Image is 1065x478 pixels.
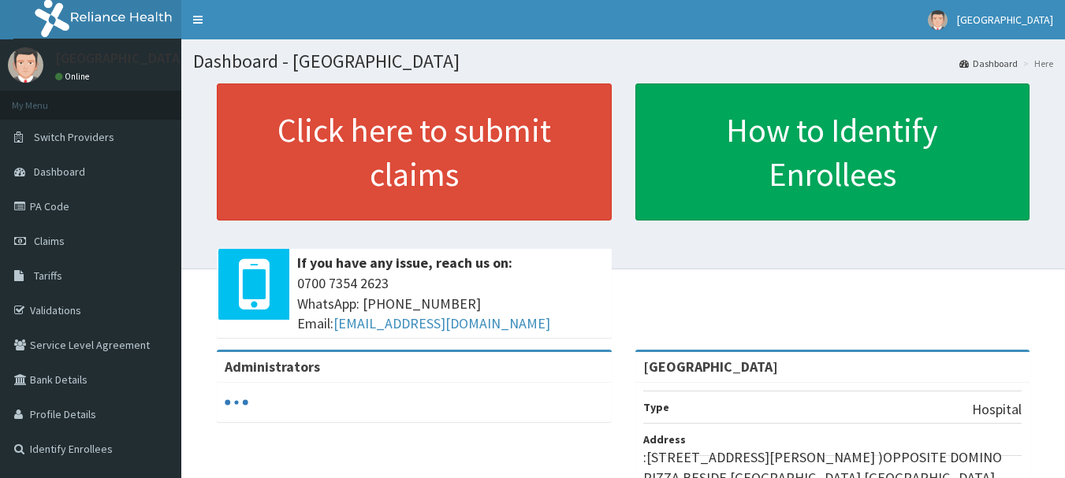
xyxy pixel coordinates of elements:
span: 0700 7354 2623 WhatsApp: [PHONE_NUMBER] Email: [297,273,604,334]
h1: Dashboard - [GEOGRAPHIC_DATA] [193,51,1053,72]
span: Dashboard [34,165,85,179]
img: User Image [928,10,948,30]
a: Dashboard [959,57,1018,70]
strong: [GEOGRAPHIC_DATA] [643,358,778,376]
span: Tariffs [34,269,62,283]
p: Hospital [972,399,1022,420]
b: Administrators [225,358,320,376]
span: [GEOGRAPHIC_DATA] [957,13,1053,27]
img: User Image [8,47,43,83]
span: Switch Providers [34,130,114,144]
a: How to Identify Enrollees [635,83,1030,220]
a: [EMAIL_ADDRESS][DOMAIN_NAME] [333,314,550,332]
span: Claims [34,234,65,248]
b: Type [643,400,669,414]
b: If you have any issue, reach us on: [297,254,512,272]
a: Online [55,71,93,82]
p: [GEOGRAPHIC_DATA] [55,51,185,65]
a: Click here to submit claims [217,83,612,220]
svg: audio-loading [225,391,248,414]
li: Here [1019,57,1053,70]
b: Address [643,432,686,447]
